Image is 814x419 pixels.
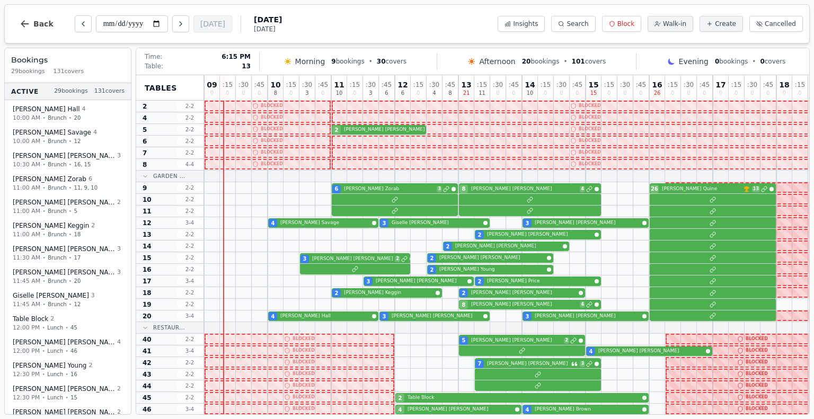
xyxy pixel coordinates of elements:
button: Cancelled [749,16,803,32]
span: : 45 [763,82,773,88]
span: 3 [91,291,95,300]
span: 11:45 AM [13,300,40,309]
span: 6 [143,137,147,146]
span: 11:00 AM [13,183,40,192]
span: • [65,347,68,355]
span: 11:00 AM [13,230,40,239]
span: [PERSON_NAME] [PERSON_NAME] [344,126,424,133]
span: 18 [779,81,789,88]
span: 10:00 AM [13,137,40,146]
span: [PERSON_NAME] Savage [280,219,370,227]
span: 20 [522,58,531,65]
span: 0 [735,91,738,96]
span: 0 [783,91,786,96]
span: Tables [145,83,177,93]
span: 6 [401,91,404,96]
span: Time: [145,52,162,61]
span: Afternoon [479,56,515,67]
span: 26 [651,185,658,193]
span: 3 [117,151,121,161]
span: 20 [74,114,81,122]
span: 3 - 4 [177,277,202,285]
span: 0 [671,91,674,96]
span: Brunch [48,161,66,168]
button: Insights [498,16,545,32]
span: 2 [395,256,400,262]
span: • [65,370,68,378]
span: 29 bookings [54,87,88,96]
span: 2 [50,315,54,324]
span: : 30 [493,82,503,88]
span: Cancelled [765,20,796,28]
span: 3 [305,91,308,96]
span: [PERSON_NAME] [PERSON_NAME] [13,385,115,393]
span: • [69,184,72,192]
span: 6:15 PM [222,52,251,61]
span: Lunch [47,370,63,378]
span: 11:45 AM [13,277,40,286]
span: 10 [270,81,280,88]
span: 3 [303,255,307,263]
span: 0 [719,91,722,96]
span: 2 [430,254,434,262]
span: 2 [91,221,95,230]
button: Table Block212:00 PM•Lunch•45 [7,311,129,336]
span: • [42,207,46,215]
button: [PERSON_NAME] Keggin211:00 AM•Brunch•18 [7,218,129,243]
span: [PERSON_NAME] [PERSON_NAME] [13,408,115,416]
span: • [42,254,46,262]
span: Brunch [48,137,66,145]
span: bookings [715,57,748,66]
span: 16, 15 [74,161,91,168]
span: 45 [70,324,77,332]
span: 30 [377,58,386,65]
span: 09 [207,81,217,88]
span: 18 [143,289,152,297]
span: : 15 [604,82,614,88]
span: 3 [383,219,386,227]
button: [PERSON_NAME] Savage410:00 AM•Brunch•12 [7,124,129,149]
span: 2 - 2 [177,102,202,110]
span: Brunch [48,114,66,122]
span: • [65,324,68,332]
span: Walk-in [663,20,686,28]
span: : 15 [668,82,678,88]
span: Brunch [48,300,66,308]
span: 16 [652,81,662,88]
span: • [42,347,45,355]
span: 2 - 2 [177,137,202,145]
span: 26 [654,91,661,96]
span: • [69,230,72,238]
span: : 45 [700,82,710,88]
span: 4 [580,186,585,192]
span: : 30 [302,82,312,88]
span: : 15 [731,82,741,88]
span: 6 [335,185,339,193]
span: [PERSON_NAME] [PERSON_NAME] [376,278,465,285]
span: Morning [295,56,325,67]
span: 11 [334,81,344,88]
span: 0 [798,91,801,96]
span: 46 [70,347,77,355]
span: : 45 [382,82,392,88]
span: 8 [143,161,147,169]
span: 29 bookings [11,67,45,76]
button: Next day [172,15,189,32]
span: 4 [93,128,97,137]
span: 13 [242,62,251,70]
span: [PERSON_NAME] Zorab [13,175,86,183]
span: 15 [590,91,597,96]
span: 2 - 2 [177,230,202,238]
span: 131 covers [54,67,84,76]
button: [PERSON_NAME] [PERSON_NAME]311:30 AM•Brunch•17 [7,241,129,266]
span: 12 [143,219,152,227]
button: Giselle [PERSON_NAME]311:45 AM•Brunch•12 [7,288,129,313]
span: [PERSON_NAME] [PERSON_NAME] [471,185,578,193]
span: 15 [143,254,152,262]
span: 13 [752,186,760,192]
span: • [69,114,72,122]
span: Brunch [48,207,66,215]
span: 20 [74,277,81,285]
span: [PERSON_NAME] Quine [662,185,741,193]
span: • [42,394,45,402]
